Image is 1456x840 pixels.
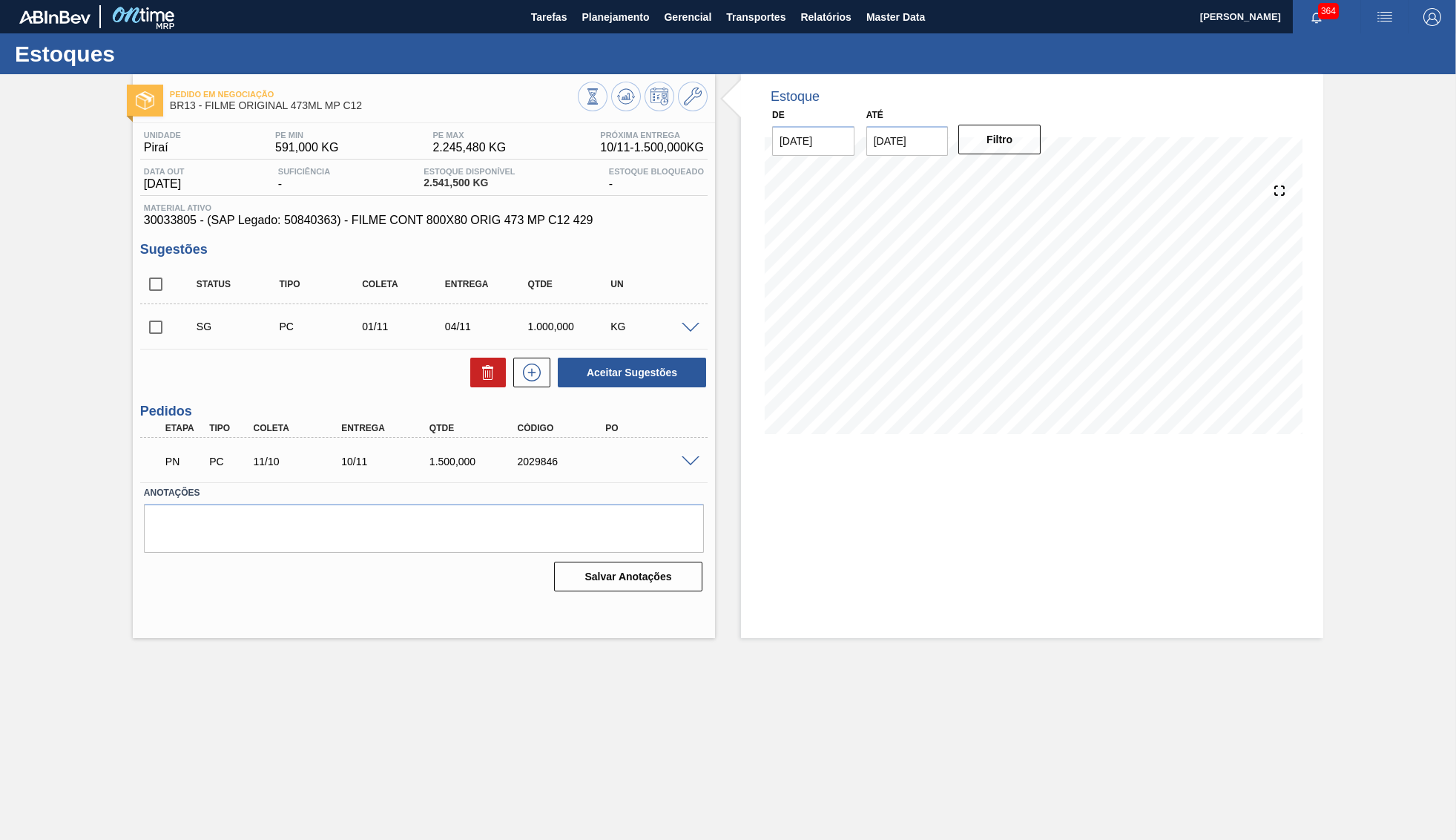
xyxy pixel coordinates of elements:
[463,358,506,387] div: Excluir Sugestões
[426,423,524,433] div: Qtde
[144,177,185,191] span: [DATE]
[170,90,578,99] span: Pedido em Negociação
[205,423,251,433] div: Tipo
[514,456,613,467] div: 2029846
[678,82,708,111] button: Ir ao Master Data / Geral
[1293,7,1340,27] button: Notificações
[772,110,785,120] label: De
[866,126,949,156] input: dd/mm/yyyy
[1376,8,1394,26] img: userActions
[337,423,436,433] div: Entrega
[958,125,1041,154] button: Filtro
[432,141,506,154] span: 2.245,480 KG
[424,177,515,188] span: 2.541,500 KG
[193,321,286,332] div: Sugestão Criada
[1423,8,1441,26] img: Logout
[582,8,649,26] span: Planejamento
[611,82,641,111] button: Atualizar Gráfico
[531,8,567,26] span: Tarefas
[144,214,704,227] span: 30033805 - (SAP Legado: 50840363) - FILME CONT 800X80 ORIG 473 MP C12 429
[524,279,617,289] div: Qtde
[144,482,704,504] label: Anotações
[550,356,708,389] div: Aceitar Sugestões
[602,423,700,433] div: PO
[276,279,369,289] div: Tipo
[136,91,154,110] img: Ícone
[250,456,349,467] div: 11/10/2025
[578,82,607,111] button: Visão Geral dos Estoques
[140,404,708,419] h3: Pedidos
[432,131,506,140] span: PE MAX
[19,10,90,24] img: TNhmsLtSVTkK8tSr43FrP2fwEKptu5GPRR3wAAAABJRU5ErkJggg==
[506,358,550,387] div: Nova sugestão
[144,141,181,154] span: Piraí
[600,141,704,154] span: 10/11 - 1.500,000 KG
[800,8,851,26] span: Relatórios
[607,321,699,332] div: KG
[170,100,578,111] span: BR13 - FILME ORIGINAL 473ML MP C12
[278,167,330,176] span: Suficiência
[337,456,436,467] div: 10/11/2025
[866,8,925,26] span: Master Data
[665,8,712,26] span: Gerencial
[144,203,704,212] span: Material ativo
[772,126,854,156] input: dd/mm/yyyy
[514,423,613,433] div: Código
[441,279,534,289] div: Entrega
[275,131,338,140] span: PE MIN
[426,456,524,467] div: 1.500,000
[558,358,706,387] button: Aceitar Sugestões
[358,321,451,332] div: 01/11/2025
[554,562,702,591] button: Salvar Anotações
[441,321,534,332] div: 04/11/2025
[771,89,820,105] div: Estoque
[165,456,204,467] p: PN
[524,321,617,332] div: 1.000,000
[140,242,708,257] h3: Sugestões
[600,131,704,140] span: Próxima Entrega
[162,423,208,433] div: Etapa
[205,456,251,467] div: Pedido de Compra
[1318,3,1339,19] span: 364
[866,110,883,120] label: Até
[15,45,278,62] h1: Estoques
[726,8,785,26] span: Transportes
[144,167,185,176] span: Data out
[645,82,674,111] button: Programar Estoque
[274,167,334,191] div: -
[424,167,515,176] span: Estoque Disponível
[250,423,349,433] div: Coleta
[607,279,699,289] div: UN
[609,167,704,176] span: Estoque Bloqueado
[275,141,338,154] span: 591,000 KG
[193,279,286,289] div: Status
[144,131,181,140] span: Unidade
[358,279,451,289] div: Coleta
[276,321,369,332] div: Pedido de Compra
[162,445,208,478] div: Pedido em Negociação
[605,167,708,191] div: -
